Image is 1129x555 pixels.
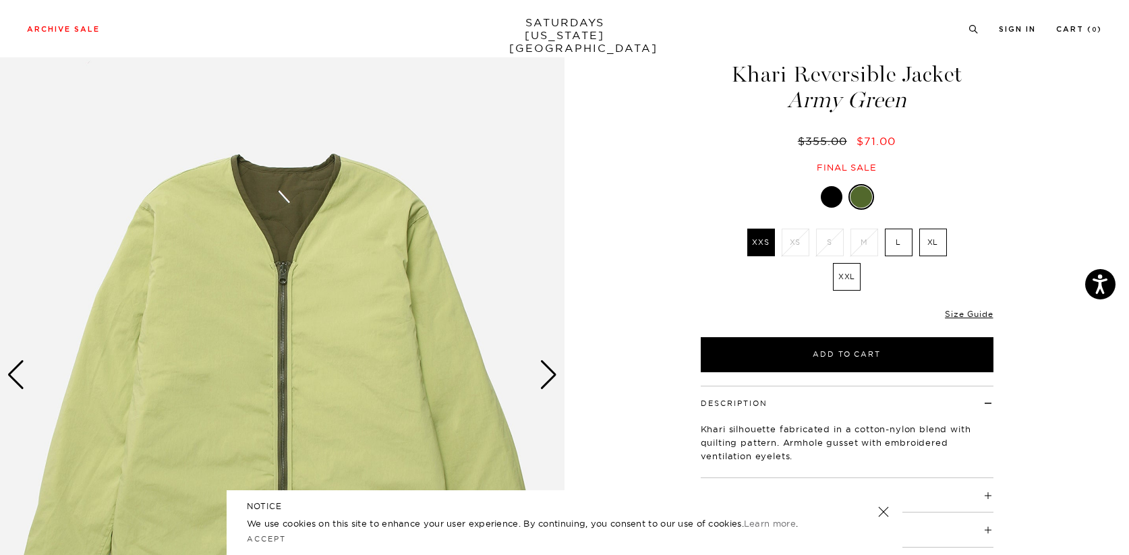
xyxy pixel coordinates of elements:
[833,263,861,291] label: XXL
[699,63,995,111] h1: Khari Reversible Jacket
[27,26,100,33] a: Archive Sale
[747,229,775,256] label: XXS
[247,500,882,513] h5: NOTICE
[919,229,947,256] label: XL
[945,309,993,319] a: Size Guide
[885,229,913,256] label: L
[247,534,286,544] a: Accept
[744,518,796,529] a: Learn more
[1092,27,1097,33] small: 0
[699,89,995,111] span: Army Green
[699,162,995,173] div: Final sale
[701,400,768,407] button: Description
[540,360,558,390] div: Next slide
[701,422,993,463] p: Khari silhouette fabricated in a cotton-nylon blend with quilting pattern. Armhole gusset with em...
[701,337,993,372] button: Add to Cart
[247,517,834,530] p: We use cookies on this site to enhance your user experience. By continuing, you consent to our us...
[509,16,620,55] a: SATURDAYS[US_STATE][GEOGRAPHIC_DATA]
[999,26,1036,33] a: Sign In
[1056,26,1102,33] a: Cart (0)
[798,134,852,148] del: $355.00
[7,360,25,390] div: Previous slide
[857,134,896,148] span: $71.00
